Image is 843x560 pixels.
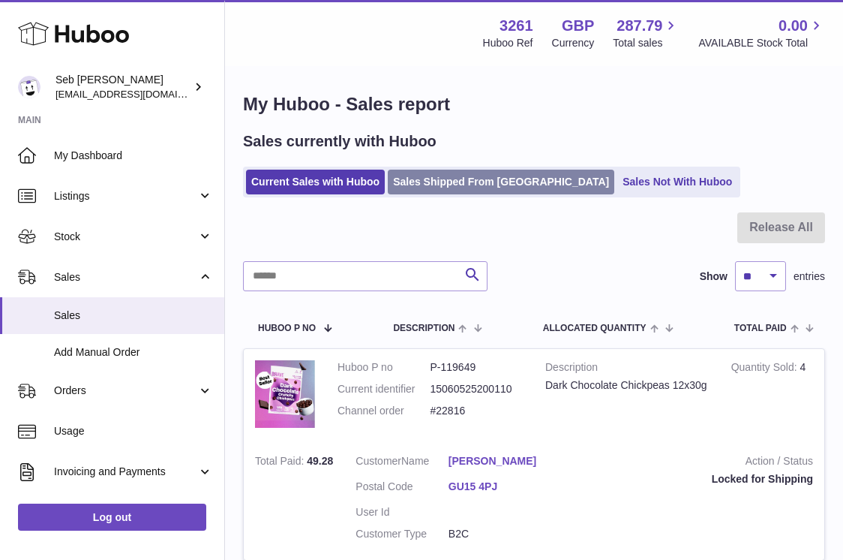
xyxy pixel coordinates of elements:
[243,92,825,116] h1: My Huboo - Sales report
[54,189,197,203] span: Listings
[430,382,523,396] dd: 15060525200110
[255,455,307,471] strong: Total Paid
[552,36,595,50] div: Currency
[55,88,220,100] span: [EMAIL_ADDRESS][DOMAIN_NAME]
[563,472,813,486] div: Locked for Shipping
[54,465,197,479] span: Invoicing and Payments
[54,270,197,285] span: Sales
[355,505,448,519] dt: User Id
[337,382,430,396] dt: Current identifier
[54,149,213,163] span: My Dashboard
[393,324,454,333] span: Description
[430,404,523,418] dd: #22816
[448,527,541,541] dd: B2C
[698,16,825,50] a: 0.00 AVAILABLE Stock Total
[54,424,213,438] span: Usage
[258,324,316,333] span: Huboo P no
[355,455,401,467] span: Customer
[54,230,197,244] span: Stock
[355,480,448,498] dt: Postal Code
[355,454,448,472] dt: Name
[18,504,206,531] a: Log out
[563,454,813,472] strong: Action / Status
[448,480,541,494] a: GU15 4PJ
[700,269,727,284] label: Show
[430,360,523,375] dd: P-119649
[499,16,533,36] strong: 3261
[778,16,808,36] span: 0.00
[545,378,709,393] div: Dark Chocolate Chickpeas 12x30g
[388,170,614,194] a: Sales Shipped From [GEOGRAPHIC_DATA]
[545,360,709,378] strong: Description
[355,527,448,541] dt: Customer Type
[613,36,679,50] span: Total sales
[246,170,385,194] a: Current Sales with Huboo
[243,131,436,152] h2: Sales currently with Huboo
[793,269,825,284] span: entries
[613,16,679,50] a: 287.79 Total sales
[337,404,430,418] dt: Channel order
[55,73,190,101] div: Seb [PERSON_NAME]
[483,36,533,50] div: Huboo Ref
[54,345,213,360] span: Add Manual Order
[562,16,594,36] strong: GBP
[307,455,333,467] span: 49.28
[617,170,737,194] a: Sales Not With Huboo
[255,360,315,429] img: 32611658329237.jpg
[616,16,662,36] span: 287.79
[54,384,197,398] span: Orders
[337,360,430,375] dt: Huboo P no
[720,349,824,444] td: 4
[18,76,40,98] img: ecom@bravefoods.co.uk
[448,454,541,468] a: [PERSON_NAME]
[54,309,213,323] span: Sales
[698,36,825,50] span: AVAILABLE Stock Total
[734,324,787,333] span: Total paid
[731,361,800,377] strong: Quantity Sold
[543,324,646,333] span: ALLOCATED Quantity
